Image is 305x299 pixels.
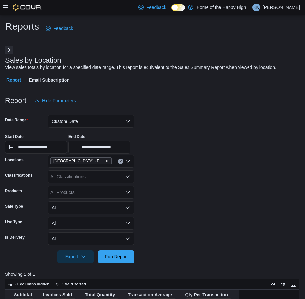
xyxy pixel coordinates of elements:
input: Press the down key to open a popover containing a calendar. [5,141,67,154]
label: Start Date [5,134,24,139]
button: All [48,217,134,230]
div: Invoices Sold [43,292,76,298]
span: [GEOGRAPHIC_DATA] - Fire & Flower [53,158,104,164]
button: Export [57,250,94,263]
h3: Sales by Location [5,56,61,64]
p: Home of the Happy High [197,4,246,11]
label: Classifications [5,173,33,178]
label: Products [5,188,22,194]
button: Open list of options [125,159,130,164]
span: Hide Parameters [42,97,76,104]
button: Remove Saskatoon - City Park - Fire & Flower from selection in this group [105,159,109,163]
span: Feedback [146,4,166,11]
button: Enter fullscreen [290,280,297,288]
button: Display options [279,280,287,288]
h1: Reports [5,20,39,33]
a: Feedback [43,22,76,35]
button: Custom Date [48,115,134,128]
span: Feedback [53,25,73,32]
button: Open list of options [125,190,130,195]
button: Open list of options [125,174,130,179]
button: Clear input [118,159,123,164]
button: 1 field sorted [53,280,89,288]
button: Run Report [98,250,134,263]
input: Dark Mode [171,4,185,11]
div: Qty Per Transaction [185,292,231,298]
label: Sale Type [5,204,23,209]
span: Report [6,74,21,86]
h3: Report [5,97,26,105]
button: 21 columns hidden [5,280,52,288]
button: Next [5,46,13,54]
div: Total Quantity [85,292,118,298]
label: Use Type [5,219,22,224]
span: Email Subscription [29,74,70,86]
button: All [48,232,134,245]
span: 1 field sorted [62,282,86,287]
div: Kalvin Keys [252,4,260,11]
p: Showing 1 of 1 [5,271,302,277]
span: Run Report [105,254,128,260]
img: Cova [13,4,42,11]
label: Locations [5,157,24,163]
p: | [249,4,250,11]
label: Date Range [5,117,28,123]
span: KK [254,4,259,11]
span: Saskatoon - City Park - Fire & Flower [50,157,112,164]
label: End Date [68,134,85,139]
div: Subtotal [14,292,34,298]
button: Hide Parameters [32,94,78,107]
button: All [48,201,134,214]
div: View sales totals by location for a specified date range. This report is equivalent to the Sales ... [5,64,276,71]
label: Is Delivery [5,235,25,240]
p: [PERSON_NAME] [263,4,300,11]
span: Export [61,250,90,263]
button: Keyboard shortcuts [269,280,277,288]
a: Feedback [136,1,168,14]
div: Transaction Average [128,292,176,298]
span: 21 columns hidden [15,282,50,287]
input: Press the down key to open a popover containing a calendar. [68,141,130,154]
